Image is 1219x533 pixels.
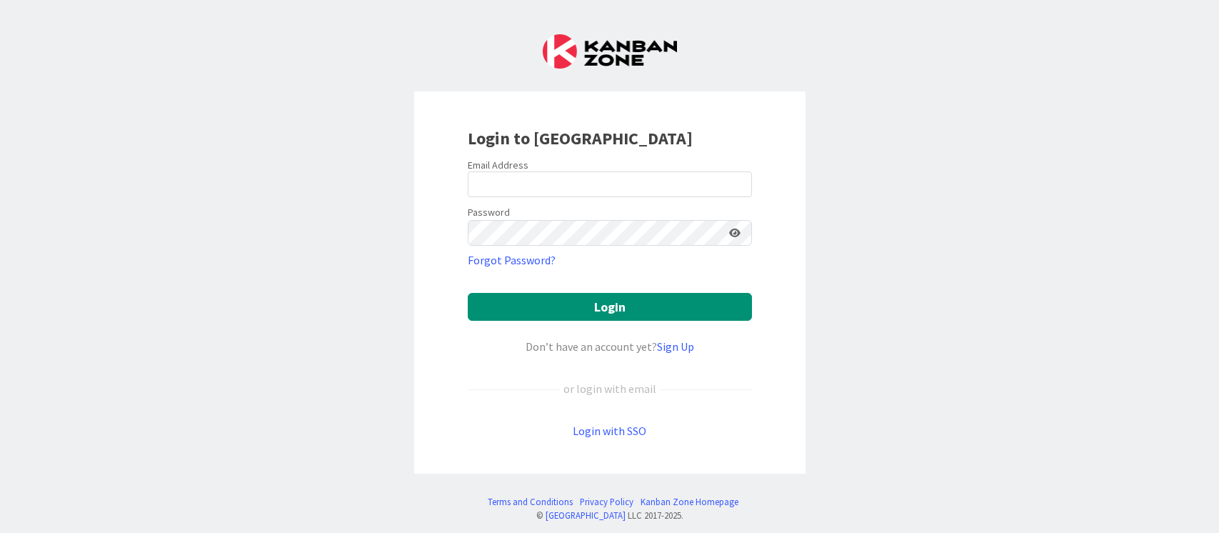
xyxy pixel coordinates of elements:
[468,338,752,355] div: Don’t have an account yet?
[468,127,693,149] b: Login to [GEOGRAPHIC_DATA]
[657,339,694,354] a: Sign Up
[546,509,626,521] a: [GEOGRAPHIC_DATA]
[488,495,573,509] a: Terms and Conditions
[468,159,528,171] label: Email Address
[468,205,510,220] label: Password
[641,495,738,509] a: Kanban Zone Homepage
[560,380,660,397] div: or login with email
[468,293,752,321] button: Login
[468,251,556,269] a: Forgot Password?
[573,424,646,438] a: Login with SSO
[580,495,633,509] a: Privacy Policy
[481,509,738,522] div: © LLC 2017- 2025 .
[543,34,677,69] img: Kanban Zone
